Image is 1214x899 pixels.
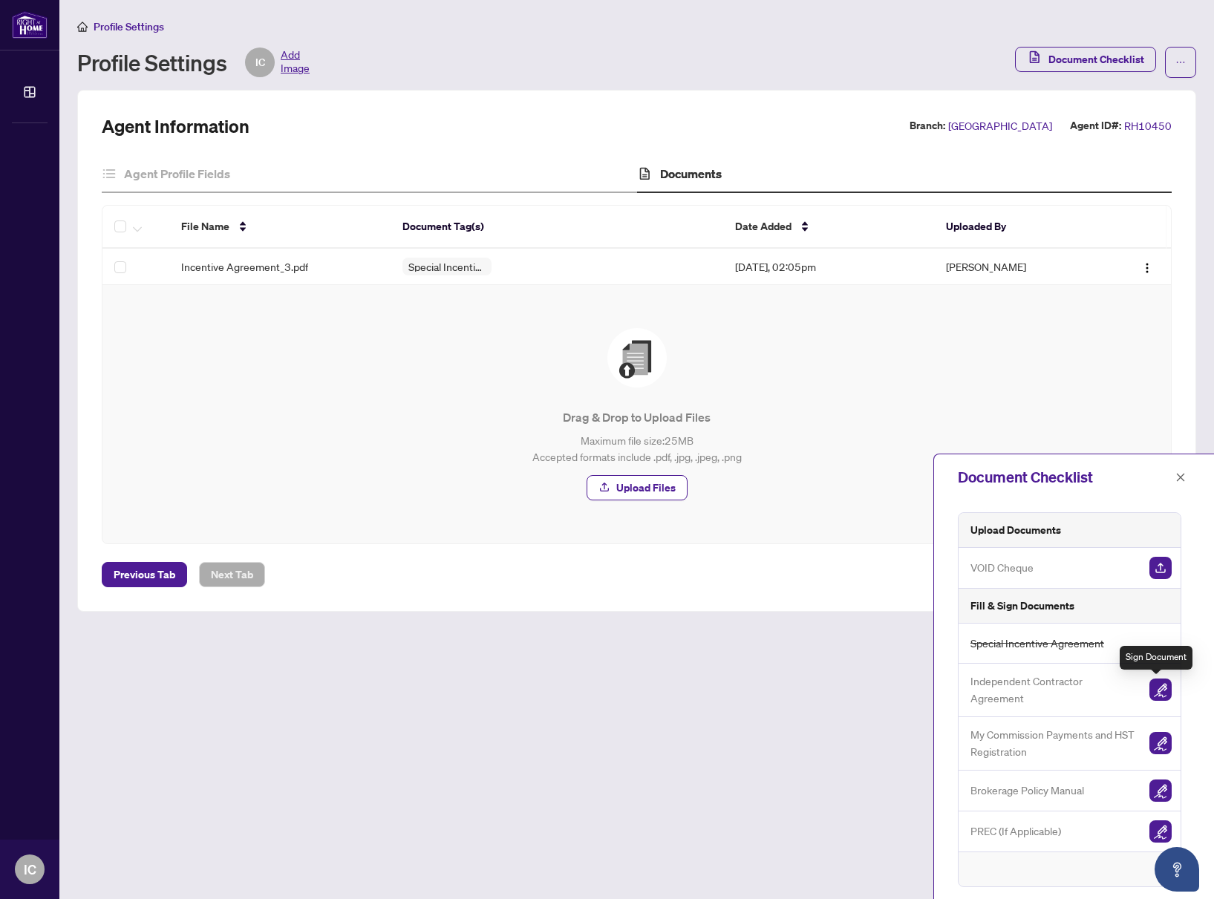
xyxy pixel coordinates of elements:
button: Open asap [1155,847,1199,892]
span: Upload Files [616,476,676,500]
th: Uploaded By [934,206,1100,249]
img: Sign Document [1149,779,1172,802]
span: ellipsis [1175,57,1186,68]
img: Sign Document [1149,820,1172,843]
span: PREC (If Applicable) [970,823,1061,840]
button: Document Checklist [1015,47,1156,72]
div: Profile Settings [77,48,310,77]
th: Date Added [723,206,934,249]
span: Special Incentive Agreement [402,261,492,272]
img: Sign Document [1149,679,1172,701]
span: IC [255,54,265,71]
p: Maximum file size: 25 MB Accepted formats include .pdf, .jpg, .jpeg, .png [132,432,1141,465]
h2: Agent Information [102,114,249,138]
span: IC [24,859,36,880]
button: Upload Files [587,475,688,500]
td: [DATE], 02:05pm [723,249,934,285]
img: Upload Document [1149,557,1172,579]
label: Branch: [910,117,945,134]
button: Logo [1135,255,1159,278]
h4: Documents [660,165,722,183]
span: Independent Contractor Agreement [970,673,1138,707]
button: Previous Tab [102,562,187,587]
span: Date Added [735,218,792,235]
span: Previous Tab [114,563,175,586]
span: home [77,22,88,32]
img: Sign Document [1149,732,1172,754]
span: Add Image [281,48,310,77]
span: close [1175,472,1186,483]
span: File UploadDrag & Drop to Upload FilesMaximum file size:25MBAccepted formats include .pdf, .jpg, ... [120,303,1153,526]
h5: Fill & Sign Documents [970,598,1074,614]
div: Document Checklist [958,466,1171,488]
div: Sign Document [1120,646,1192,670]
span: RH10450 [1124,117,1172,134]
h4: Agent Profile Fields [124,165,230,183]
p: Drag & Drop to Upload Files [132,408,1141,426]
td: [PERSON_NAME] [934,249,1100,285]
button: Next Tab [199,562,265,587]
th: File Name [169,206,391,249]
img: logo [12,11,48,39]
th: Document Tag(s) [391,206,723,249]
img: File Upload [607,328,667,388]
span: File Name [181,218,229,235]
span: Profile Settings [94,20,164,33]
span: Document Checklist [1048,48,1144,71]
span: Special Incentive Agreement [970,635,1104,652]
span: Brokerage Policy Manual [970,782,1084,799]
h5: Upload Documents [970,522,1061,538]
span: My Commission Payments and HST Registration [970,726,1138,761]
img: Logo [1141,262,1153,274]
label: Agent ID#: [1070,117,1121,134]
span: Incentive Agreement_3.pdf [181,258,308,275]
span: [GEOGRAPHIC_DATA] [948,117,1052,134]
span: VOID Cheque [970,559,1034,576]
